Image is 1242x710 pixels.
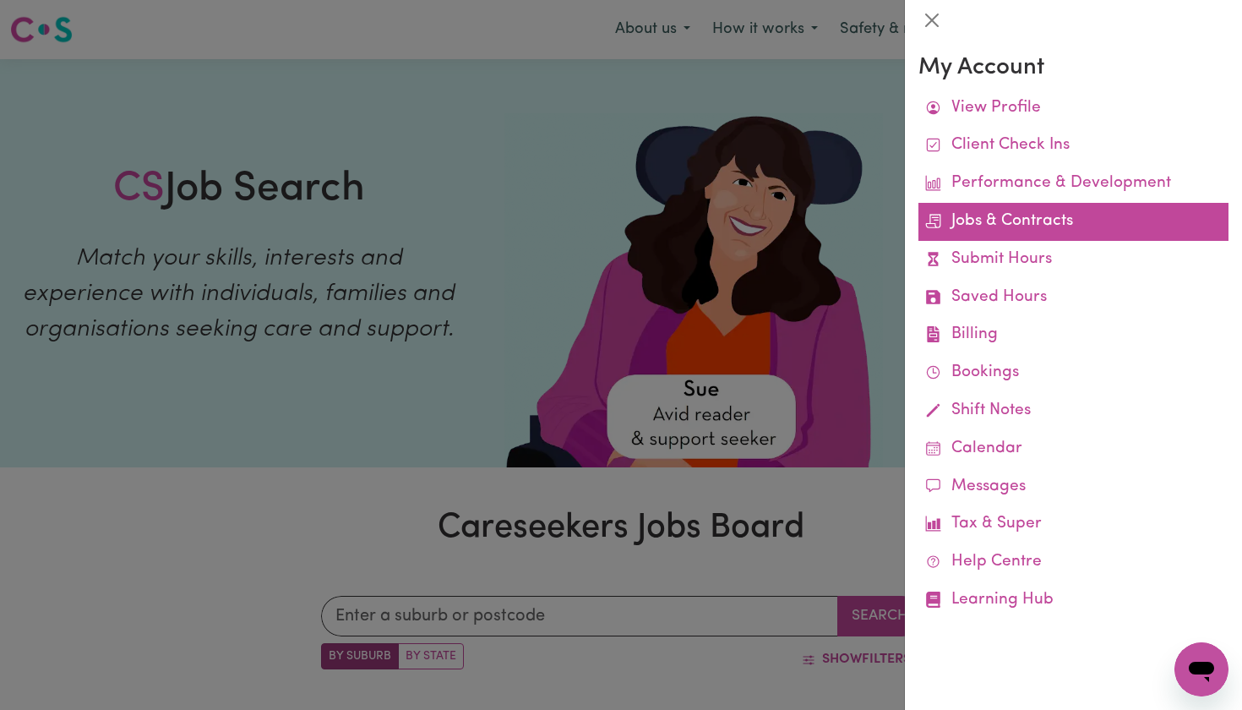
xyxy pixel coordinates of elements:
[918,582,1228,620] a: Learning Hub
[918,354,1228,392] a: Bookings
[918,241,1228,279] a: Submit Hours
[918,90,1228,128] a: View Profile
[1174,642,1228,696] iframe: Button to launch messaging window
[918,468,1228,506] a: Messages
[918,165,1228,203] a: Performance & Development
[918,7,945,34] button: Close
[918,543,1228,582] a: Help Centre
[918,127,1228,165] a: Client Check Ins
[918,316,1228,354] a: Billing
[918,203,1228,241] a: Jobs & Contracts
[918,54,1228,83] h3: My Account
[918,392,1228,430] a: Shift Notes
[918,430,1228,468] a: Calendar
[918,279,1228,317] a: Saved Hours
[918,505,1228,543] a: Tax & Super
